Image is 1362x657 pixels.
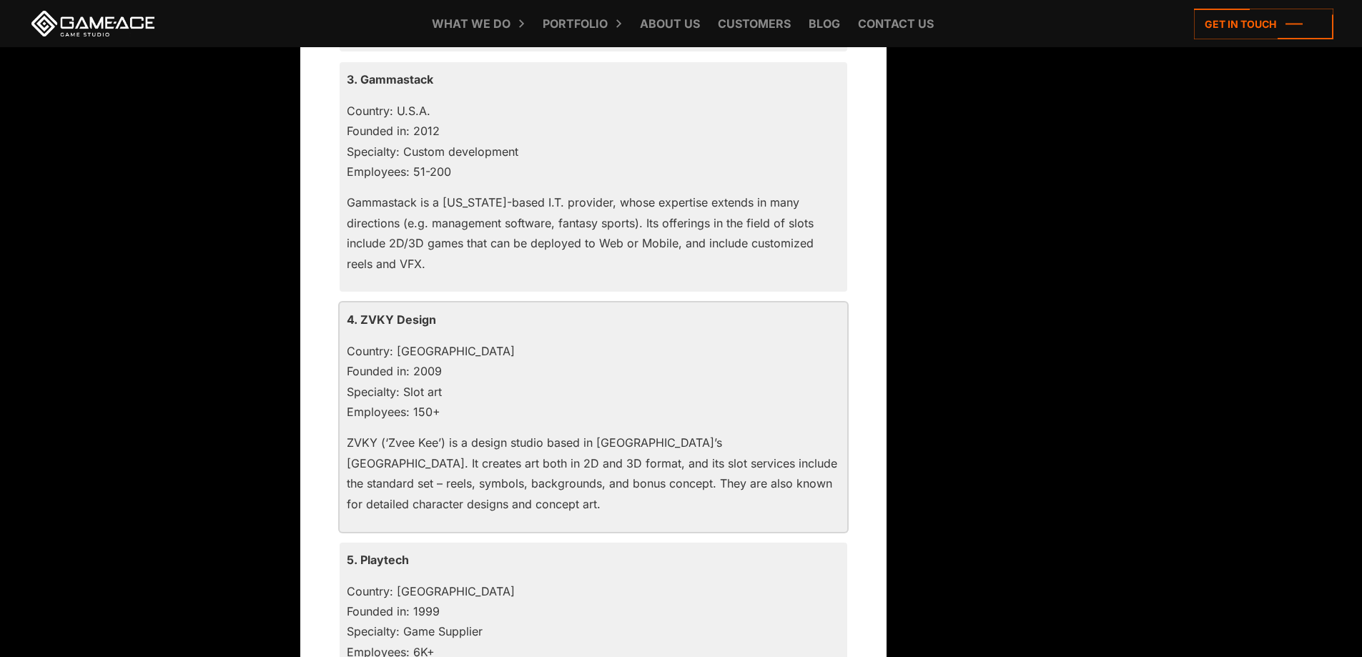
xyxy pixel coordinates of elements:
p: Country: [GEOGRAPHIC_DATA] Founded in: 2009 Specialty: Slot art Employees: 150+ [347,341,840,423]
p: 3. Gammastack [347,69,840,89]
p: ZVKY (‘Zvee Kee’) is a design studio based in [GEOGRAPHIC_DATA]’s [GEOGRAPHIC_DATA]. It creates a... [347,433,840,514]
a: Get in touch [1194,9,1333,39]
p: Gammastack is a [US_STATE]-based I.T. provider, whose expertise extends in many directions (e.g. ... [347,192,840,274]
p: Country: U.S.A. Founded in: 2012 Specialty: Custom development Employees: 51-200 [347,101,840,182]
p: 4. ZVKY Design [347,310,840,330]
p: 5. Playtech [347,550,840,570]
